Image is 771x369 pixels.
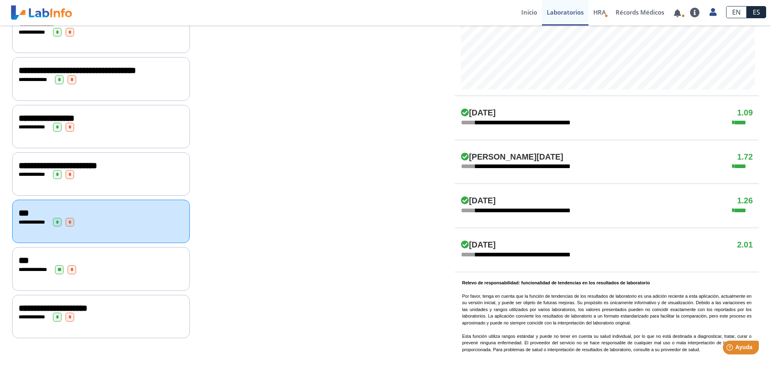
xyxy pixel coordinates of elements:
h4: 2.01 [737,240,753,250]
h4: [DATE] [461,108,496,118]
p: Por favor, tenga en cuenta que la función de tendencias de los resultados de laboratorio es una a... [462,279,752,353]
a: EN [726,6,747,18]
h4: [PERSON_NAME][DATE] [461,152,563,162]
h4: 1.72 [737,152,753,162]
h4: 1.26 [737,196,753,206]
a: ES [747,6,766,18]
iframe: Help widget launcher [699,337,762,360]
b: Relevo de responsabilidad: funcionalidad de tendencias en los resultados de laboratorio [462,280,650,285]
h4: [DATE] [461,196,496,206]
h4: 1.09 [737,108,753,118]
h4: [DATE] [461,240,496,250]
span: HRA [593,8,606,16]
